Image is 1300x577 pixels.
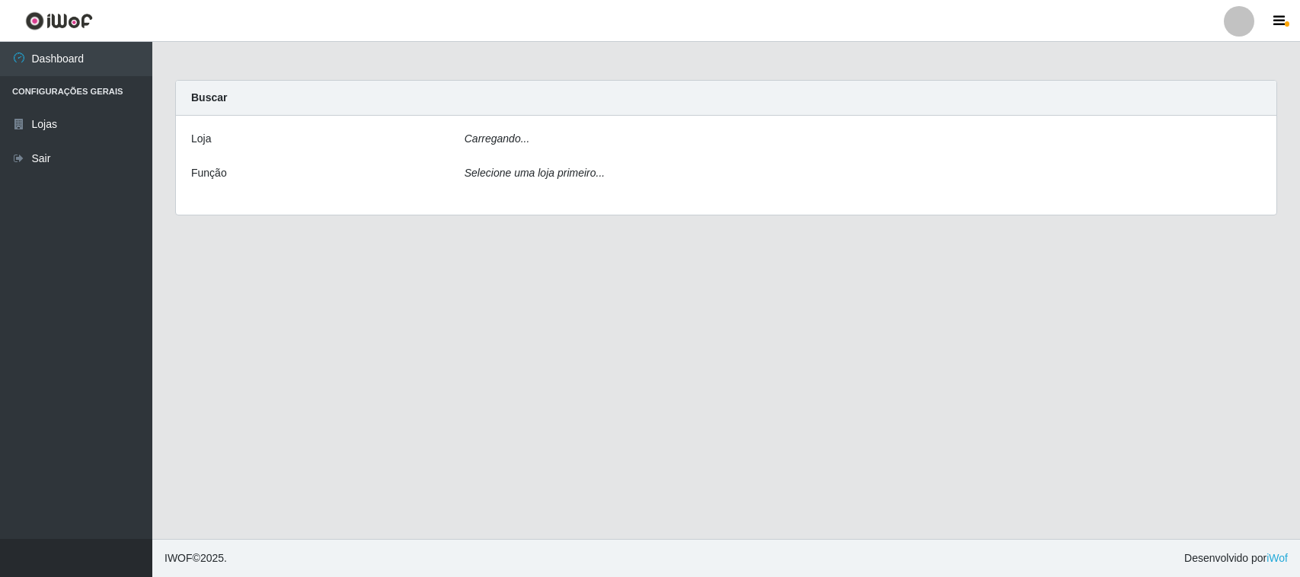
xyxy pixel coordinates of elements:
strong: Buscar [191,91,227,104]
a: iWof [1266,552,1288,564]
span: IWOF [164,552,193,564]
span: Desenvolvido por [1184,550,1288,566]
label: Função [191,165,227,181]
i: Selecione uma loja primeiro... [465,167,605,179]
span: © 2025 . [164,550,227,566]
img: CoreUI Logo [25,11,93,30]
label: Loja [191,131,211,147]
i: Carregando... [465,132,530,145]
